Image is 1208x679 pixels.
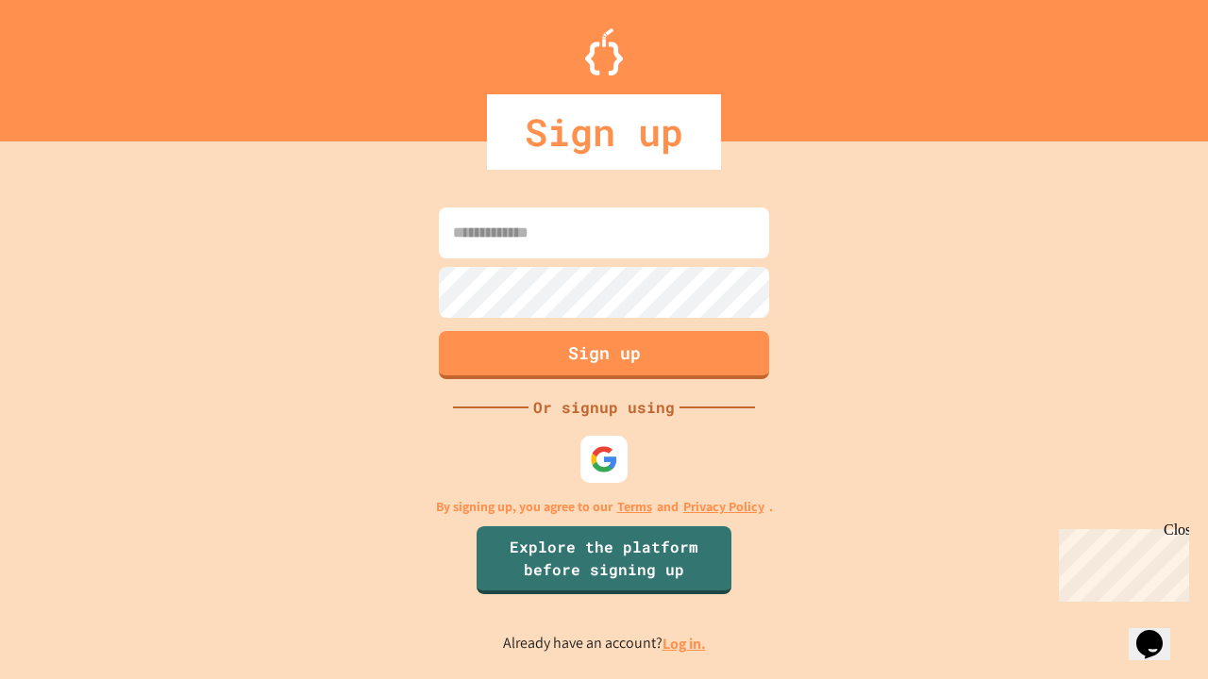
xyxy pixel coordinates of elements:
[487,94,721,170] div: Sign up
[683,497,764,517] a: Privacy Policy
[1129,604,1189,660] iframe: chat widget
[528,396,679,419] div: Or signup using
[477,526,731,594] a: Explore the platform before signing up
[590,445,618,473] img: google-icon.svg
[8,8,130,120] div: Chat with us now!Close
[1051,522,1189,602] iframe: chat widget
[585,28,623,75] img: Logo.svg
[617,497,652,517] a: Terms
[436,497,773,517] p: By signing up, you agree to our and .
[663,634,706,654] a: Log in.
[439,331,769,379] button: Sign up
[503,632,706,655] p: Already have an account?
